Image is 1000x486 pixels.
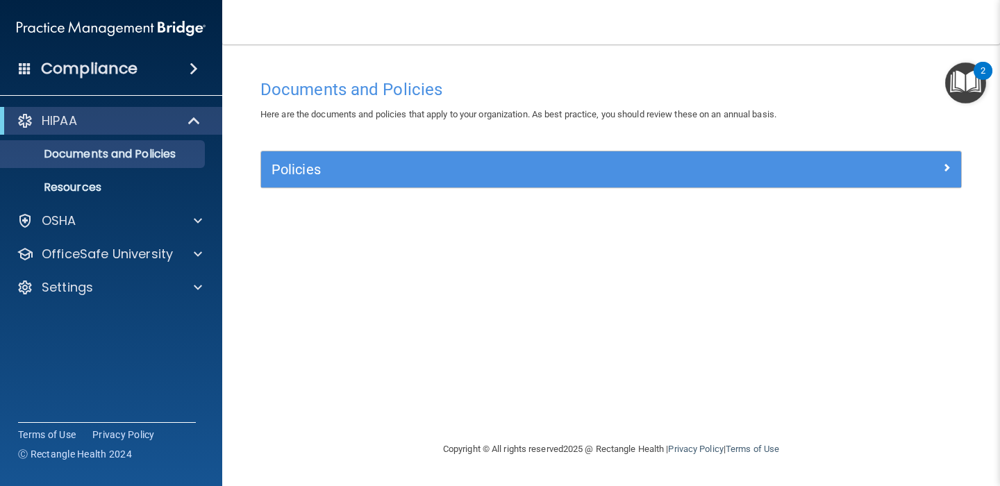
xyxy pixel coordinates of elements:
[17,279,202,296] a: Settings
[981,71,985,89] div: 2
[272,162,776,177] h5: Policies
[42,246,173,262] p: OfficeSafe University
[41,59,137,78] h4: Compliance
[42,279,93,296] p: Settings
[18,447,132,461] span: Ⓒ Rectangle Health 2024
[9,147,199,161] p: Documents and Policies
[260,81,962,99] h4: Documents and Policies
[260,109,776,119] span: Here are the documents and policies that apply to your organization. As best practice, you should...
[17,112,201,129] a: HIPAA
[9,181,199,194] p: Resources
[92,428,155,442] a: Privacy Policy
[668,444,723,454] a: Privacy Policy
[42,112,77,129] p: HIPAA
[42,212,76,229] p: OSHA
[726,444,779,454] a: Terms of Use
[358,427,865,471] div: Copyright © All rights reserved 2025 @ Rectangle Health | |
[17,246,202,262] a: OfficeSafe University
[17,212,202,229] a: OSHA
[945,62,986,103] button: Open Resource Center, 2 new notifications
[272,158,951,181] a: Policies
[17,15,206,42] img: PMB logo
[18,428,76,442] a: Terms of Use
